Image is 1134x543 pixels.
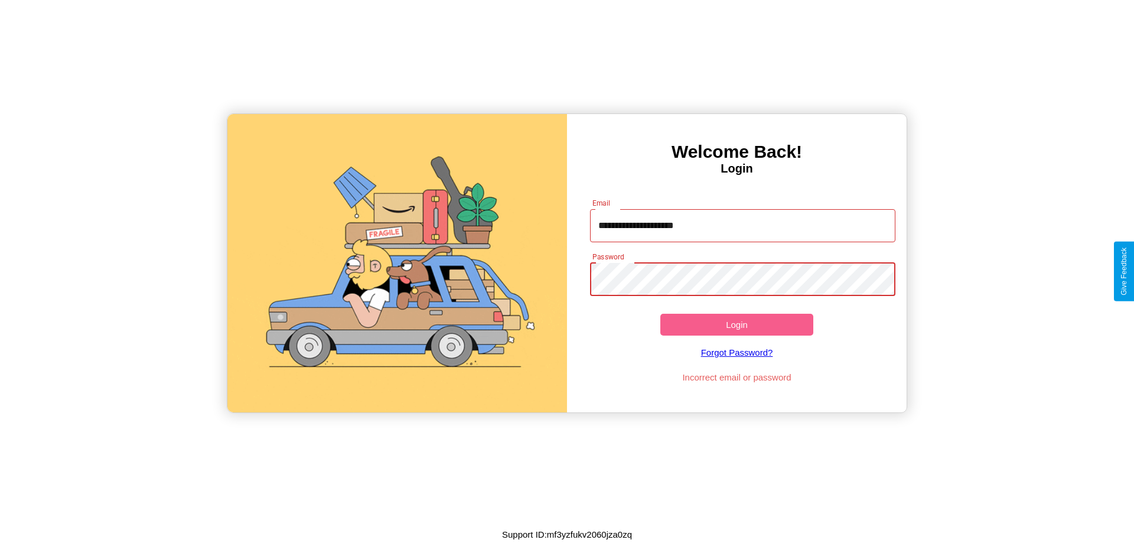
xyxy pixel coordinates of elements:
[227,114,567,412] img: gif
[584,336,890,369] a: Forgot Password?
[502,526,632,542] p: Support ID: mf3yzfukv2060jza0zq
[1120,248,1128,295] div: Give Feedback
[592,252,624,262] label: Password
[567,142,907,162] h3: Welcome Back!
[660,314,813,336] button: Login
[567,162,907,175] h4: Login
[592,198,611,208] label: Email
[584,369,890,385] p: Incorrect email or password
